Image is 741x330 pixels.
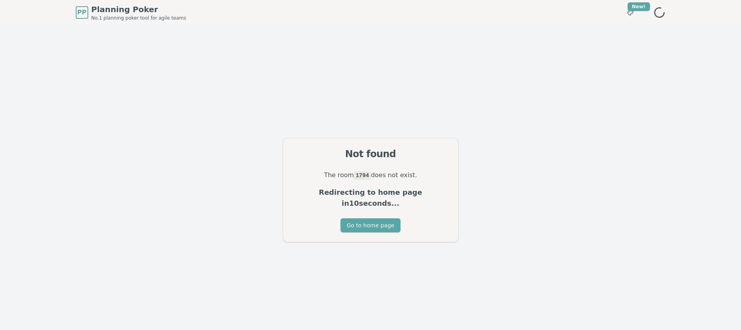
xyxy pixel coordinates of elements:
span: No.1 planning poker tool for agile teams [91,15,186,21]
span: PP [77,8,86,17]
code: 1794 [354,171,371,180]
button: Go to home page [340,218,401,232]
button: New! [623,5,637,20]
div: Not found [293,148,449,160]
p: Redirecting to home page in 10 seconds... [293,187,449,209]
a: PPPlanning PokerNo.1 planning poker tool for agile teams [76,4,186,21]
div: New! [628,2,650,11]
p: The room does not exist. [293,170,449,181]
span: Planning Poker [91,4,186,15]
